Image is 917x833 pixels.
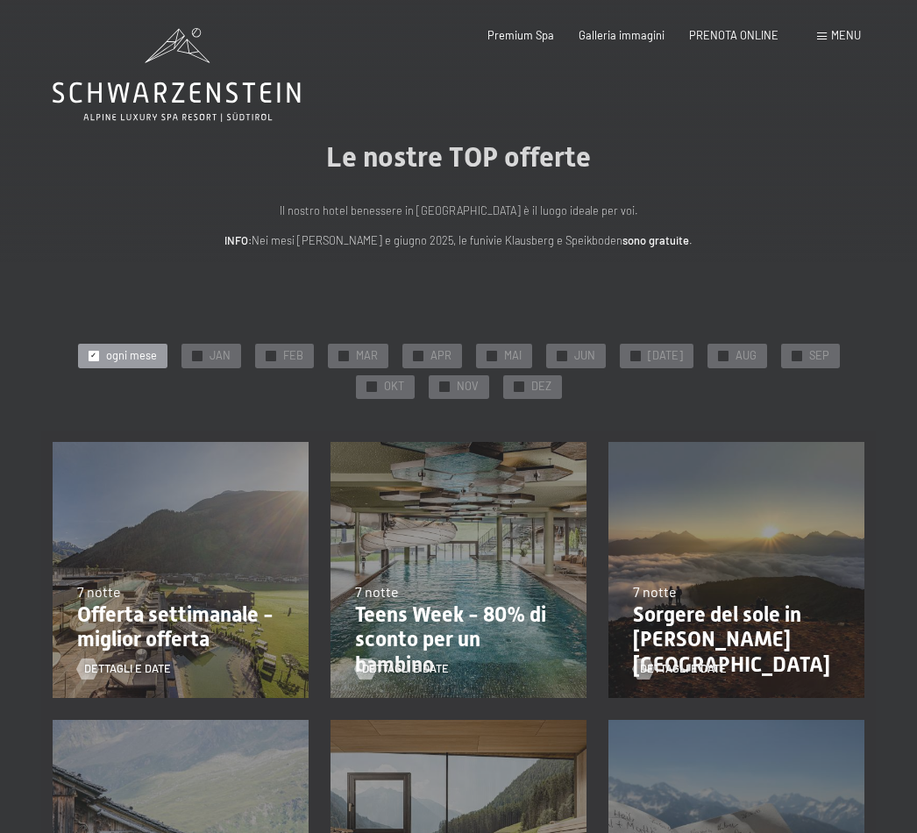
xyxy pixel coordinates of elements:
[283,348,303,364] span: FEB
[579,28,665,42] a: Galleria immagini
[415,351,421,360] span: ✓
[77,661,171,677] a: Dettagli e Date
[633,583,677,600] span: 7 notte
[326,140,591,174] span: Le nostre TOP offerte
[77,583,121,600] span: 7 notte
[430,348,451,364] span: APR
[108,231,809,249] p: Nei mesi [PERSON_NAME] e giugno 2025, le funivie Klausberg e Speikboden .
[340,351,346,360] span: ✓
[487,28,554,42] a: Premium Spa
[504,348,522,364] span: MAI
[622,233,689,247] strong: sono gratuite
[531,379,551,395] span: DEZ
[457,379,479,395] span: NOV
[267,351,274,360] span: ✓
[224,233,252,247] strong: INFO:
[355,602,562,678] p: Teens Week - 80% di sconto per un bambino
[90,351,96,360] span: ✓
[77,602,284,653] p: Offerta settimanale - miglior offerta
[640,661,727,677] span: Dettagli e Date
[356,348,378,364] span: MAR
[355,661,449,677] a: Dettagli e Date
[736,348,757,364] span: AUG
[689,28,778,42] a: PRENOTA ONLINE
[108,202,809,219] p: Il nostro hotel benessere in [GEOGRAPHIC_DATA] è il luogo ideale per voi.
[793,351,800,360] span: ✓
[632,351,638,360] span: ✓
[488,351,494,360] span: ✓
[515,382,522,392] span: ✓
[720,351,726,360] span: ✓
[362,661,449,677] span: Dettagli e Date
[355,583,399,600] span: 7 notte
[809,348,829,364] span: SEP
[210,348,231,364] span: JAN
[831,28,861,42] span: Menu
[384,379,404,395] span: OKT
[574,348,595,364] span: JUN
[648,348,683,364] span: [DATE]
[194,351,200,360] span: ✓
[441,382,447,392] span: ✓
[633,661,727,677] a: Dettagli e Date
[84,661,171,677] span: Dettagli e Date
[633,602,840,678] p: Sorgere del sole in [PERSON_NAME][GEOGRAPHIC_DATA]
[106,348,157,364] span: ogni mese
[368,382,374,392] span: ✓
[558,351,565,360] span: ✓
